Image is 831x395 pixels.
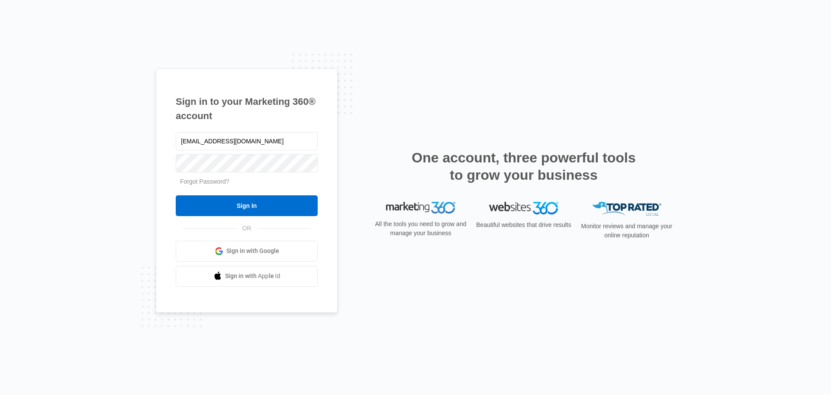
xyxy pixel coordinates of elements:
a: Sign in with Google [176,241,318,262]
p: Beautiful websites that drive results [475,220,572,230]
p: All the tools you need to grow and manage your business [372,220,469,238]
span: Sign in with Google [226,246,279,256]
a: Forgot Password? [180,178,229,185]
p: Monitor reviews and manage your online reputation [578,222,675,240]
h1: Sign in to your Marketing 360® account [176,94,318,123]
h2: One account, three powerful tools to grow your business [409,149,638,184]
img: Top Rated Local [592,202,661,216]
img: Websites 360 [489,202,558,214]
span: Sign in with Apple Id [225,272,280,281]
img: Marketing 360 [386,202,455,214]
input: Sign In [176,195,318,216]
a: Sign in with Apple Id [176,266,318,287]
input: Email [176,132,318,150]
span: OR [236,224,258,233]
